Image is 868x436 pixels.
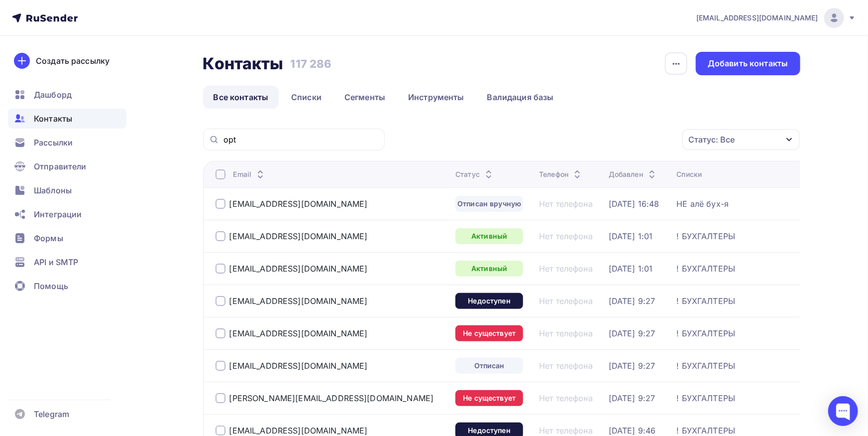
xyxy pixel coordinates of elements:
[539,296,593,306] a: Нет телефона
[233,169,267,179] div: Email
[229,296,368,306] a: [EMAIL_ADDRESS][DOMAIN_NAME]
[477,86,564,109] a: Валидация базы
[34,89,72,101] span: Дашборд
[455,293,523,309] a: Недоступен
[677,426,736,436] a: ! БУХГАЛТЕРЫ
[677,199,729,209] div: НЕ алё бух-я
[609,328,655,338] a: [DATE] 9:27
[539,169,583,179] div: Телефон
[677,264,736,274] a: ! БУХГАЛТЕРЫ
[229,231,368,241] a: [EMAIL_ADDRESS][DOMAIN_NAME]
[609,199,659,209] a: [DATE] 16:48
[229,393,434,403] a: [PERSON_NAME][EMAIL_ADDRESS][DOMAIN_NAME]
[455,196,523,212] a: Отписан вручную
[696,13,818,23] span: [EMAIL_ADDRESS][DOMAIN_NAME]
[36,55,109,67] div: Создать рассылку
[455,390,523,406] a: Не существует
[34,280,68,292] span: Помощь
[34,160,87,172] span: Отправители
[539,426,593,436] a: Нет телефона
[689,134,735,145] div: Статус: Все
[609,426,656,436] a: [DATE] 9:46
[455,169,495,179] div: Статус
[281,86,332,109] a: Списки
[677,328,736,338] div: ! БУХГАЛТЕРЫ
[677,296,736,306] a: ! БУХГАЛТЕРЫ
[229,264,368,274] a: [EMAIL_ADDRESS][DOMAIN_NAME]
[677,361,736,371] a: ! БУХГАЛТЕРЫ
[682,129,800,150] button: Статус: Все
[34,113,72,125] span: Контакты
[609,264,653,274] a: [DATE] 1:01
[539,328,593,338] a: Нет телефона
[203,54,284,74] h2: Контакты
[609,361,655,371] a: [DATE] 9:27
[8,85,126,105] a: Дашборд
[34,184,72,196] span: Шаблоны
[34,256,78,268] span: API и SMTP
[34,137,73,148] span: Рассылки
[203,86,279,109] a: Все контакты
[539,199,593,209] a: Нет телефона
[334,86,396,109] a: Сегменты
[291,57,332,71] h3: 117 286
[539,231,593,241] a: Нет телефона
[677,231,736,241] a: ! БУХГАЛТЕРЫ
[539,361,593,371] a: Нет телефона
[677,393,736,403] a: ! БУХГАЛТЕРЫ
[8,228,126,248] a: Формы
[34,408,69,420] span: Telegram
[34,232,63,244] span: Формы
[539,393,593,403] a: Нет телефона
[229,426,368,436] a: [EMAIL_ADDRESS][DOMAIN_NAME]
[539,264,593,274] div: Нет телефона
[398,86,475,109] a: Инструменты
[455,358,523,374] a: Отписан
[455,325,523,341] a: Не существует
[609,296,655,306] a: [DATE] 9:27
[8,156,126,176] a: Отправители
[455,261,523,277] a: Активный
[34,208,82,220] span: Интеграции
[708,58,788,69] div: Добавить контакты
[677,169,702,179] div: Списки
[229,199,368,209] a: [EMAIL_ADDRESS][DOMAIN_NAME]
[609,393,655,403] a: [DATE] 9:27
[229,361,368,371] a: [EMAIL_ADDRESS][DOMAIN_NAME]
[8,109,126,129] a: Контакты
[229,328,368,338] a: [EMAIL_ADDRESS][DOMAIN_NAME]
[455,228,523,244] a: Активный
